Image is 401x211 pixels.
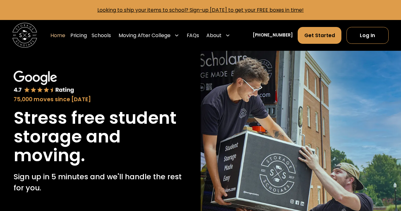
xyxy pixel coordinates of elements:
[12,23,37,48] img: Storage Scholars main logo
[70,27,87,44] a: Pricing
[14,71,74,94] img: Google 4.7 star rating
[92,27,111,44] a: Schools
[206,32,222,39] div: About
[253,32,293,39] a: [PHONE_NUMBER]
[50,27,65,44] a: Home
[187,27,199,44] a: FAQs
[204,27,233,44] div: About
[298,27,341,44] a: Get Started
[14,109,187,165] h1: Stress free student storage and moving.
[116,27,182,44] div: Moving After College
[97,7,304,13] a: Looking to ship your items to school? Sign-up [DATE] to get your FREE boxes in time!
[14,171,187,193] p: Sign up in 5 minutes and we'll handle the rest for you.
[346,27,389,44] a: Log In
[14,95,187,103] div: 75,000 moves since [DATE]
[119,32,171,39] div: Moving After College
